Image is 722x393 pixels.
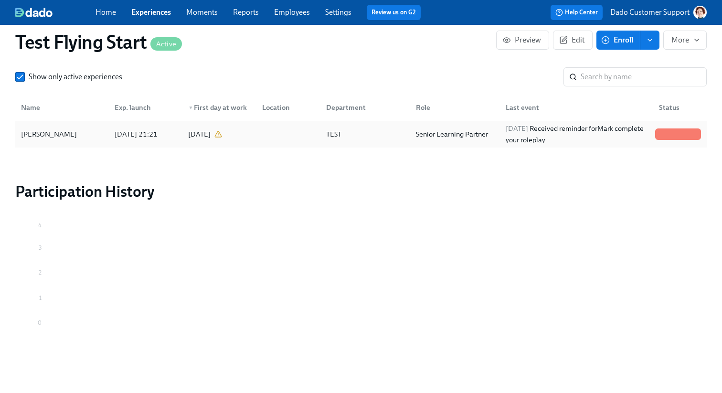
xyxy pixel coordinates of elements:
[39,295,42,301] tspan: 1
[319,98,408,117] div: Department
[188,106,193,110] span: ▼
[610,7,690,18] p: Dado Customer Support
[15,8,96,17] a: dado
[17,128,107,140] div: [PERSON_NAME]
[274,8,310,17] a: Employees
[502,102,651,113] div: Last event
[610,6,707,19] button: Dado Customer Support
[603,35,633,45] span: Enroll
[17,98,107,117] div: Name
[188,128,211,140] div: [DATE]
[180,98,254,117] div: ▼First day at work
[408,98,498,117] div: Role
[372,8,416,17] a: Review us on G2
[184,102,254,113] div: First day at work
[412,128,498,140] div: Senior Learning Partner
[15,31,182,53] h1: Test Flying Start
[555,8,598,17] span: Help Center
[15,121,707,148] div: [PERSON_NAME][DATE] 21:21[DATE]TESTSenior Learning Partner[DATE] Received reminder forMark comple...
[551,5,603,20] button: Help Center
[693,6,707,19] img: AATXAJw-nxTkv1ws5kLOi-TQIsf862R-bs_0p3UQSuGH=s96-c
[39,269,42,276] tspan: 2
[581,67,707,86] input: Search by name
[412,102,498,113] div: Role
[38,222,42,229] tspan: 4
[233,8,259,17] a: Reports
[258,102,319,113] div: Location
[651,98,705,117] div: Status
[111,102,180,113] div: Exp. launch
[186,8,218,17] a: Moments
[663,31,707,50] button: More
[29,72,122,82] span: Show only active experiences
[17,102,107,113] div: Name
[640,31,659,50] button: enroll
[15,182,707,201] h2: Participation History
[496,31,549,50] button: Preview
[325,8,351,17] a: Settings
[107,98,180,117] div: Exp. launch
[39,244,42,251] tspan: 3
[15,8,53,17] img: dado
[504,35,541,45] span: Preview
[322,102,408,113] div: Department
[214,130,222,138] svg: This date applies to this experience only. It differs from the user's profile (2021/06/14).
[367,5,421,20] button: Review us on G2
[498,98,651,117] div: Last event
[255,98,319,117] div: Location
[502,123,651,146] div: Received reminder for Mark complete your roleplay
[506,124,528,133] span: [DATE]
[96,8,116,17] a: Home
[111,128,180,140] div: [DATE] 21:21
[131,8,171,17] a: Experiences
[561,35,584,45] span: Edit
[596,31,640,50] button: Enroll
[38,319,42,326] tspan: 0
[671,35,699,45] span: More
[553,31,593,50] button: Edit
[150,41,182,48] span: Active
[655,102,705,113] div: Status
[322,128,408,140] div: TEST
